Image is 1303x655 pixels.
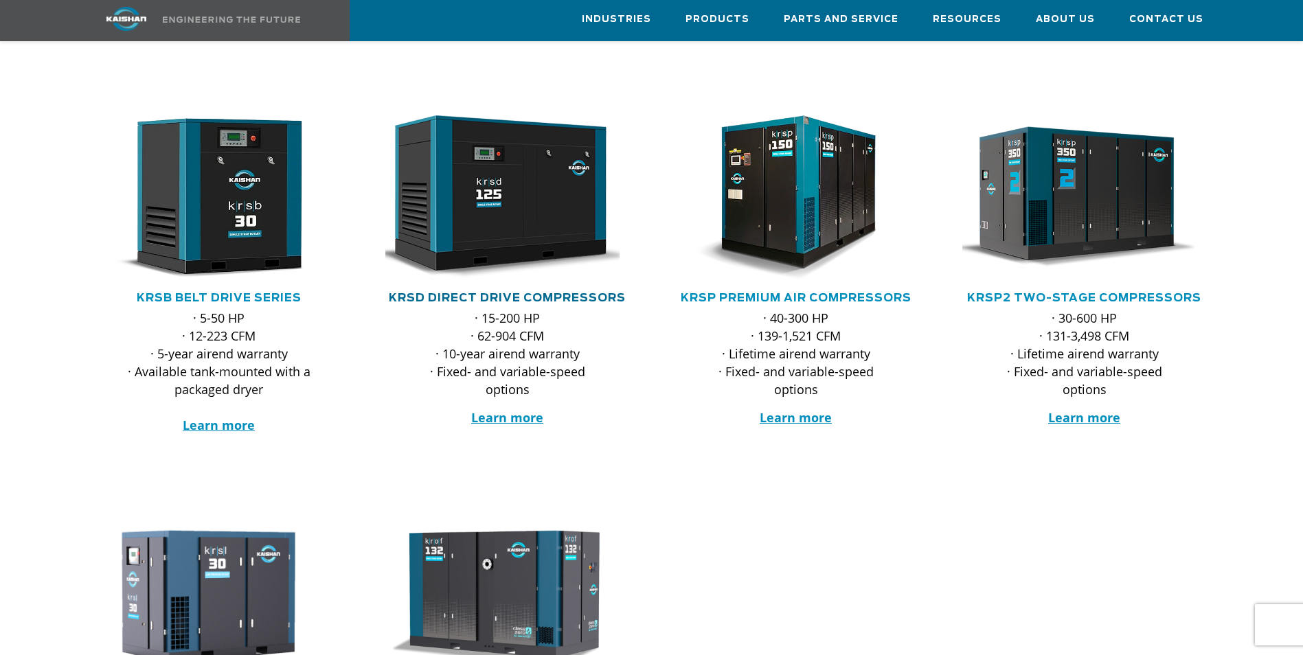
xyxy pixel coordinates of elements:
[1129,1,1203,38] a: Contact Us
[582,1,651,38] a: Industries
[137,292,302,303] a: KRSB Belt Drive Series
[686,1,749,38] a: Products
[389,292,626,303] a: KRSD Direct Drive Compressors
[163,16,300,23] img: Engineering the future
[471,409,543,426] a: Learn more
[124,309,314,434] p: · 5-50 HP · 12-223 CFM · 5-year airend warranty · Available tank-mounted with a packaged dryer
[681,292,911,303] a: KRSP Premium Air Compressors
[75,7,178,31] img: kaishan logo
[385,115,630,280] div: krsd125
[1048,409,1120,426] a: Learn more
[183,417,255,433] a: Learn more
[701,309,891,398] p: · 40-300 HP · 139-1,521 CFM · Lifetime airend warranty · Fixed- and variable-speed options
[933,12,1001,27] span: Resources
[664,115,908,280] img: krsp150
[933,1,1001,38] a: Resources
[87,115,331,280] img: krsb30
[97,115,341,280] div: krsb30
[1129,12,1203,27] span: Contact Us
[952,115,1197,280] img: krsp350
[674,115,918,280] div: krsp150
[760,409,832,426] a: Learn more
[967,292,1201,303] a: KRSP2 Two-Stage Compressors
[962,115,1207,280] div: krsp350
[686,12,749,27] span: Products
[784,1,898,38] a: Parts and Service
[413,309,602,398] p: · 15-200 HP · 62-904 CFM · 10-year airend warranty · Fixed- and variable-speed options
[375,115,620,280] img: krsd125
[1036,12,1095,27] span: About Us
[582,12,651,27] span: Industries
[784,12,898,27] span: Parts and Service
[990,309,1179,398] p: · 30-600 HP · 131-3,498 CFM · Lifetime airend warranty · Fixed- and variable-speed options
[1036,1,1095,38] a: About Us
